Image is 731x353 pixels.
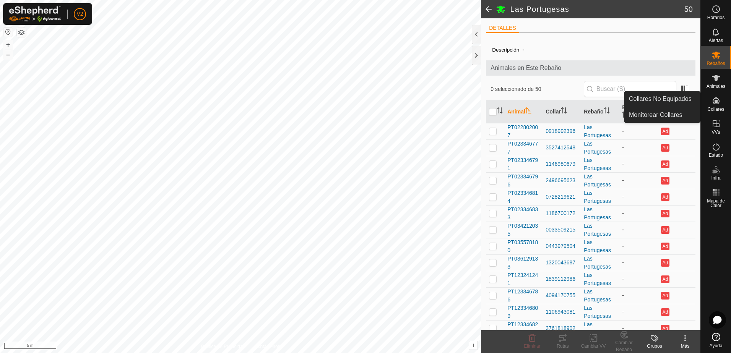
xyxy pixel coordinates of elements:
[507,238,539,254] span: PT035578180
[584,189,616,205] div: Las Portugesas
[624,107,700,123] a: Monitorear Collares
[507,222,539,238] span: PT034212035
[546,259,578,267] div: 1320043687
[486,24,519,33] li: DETALLES
[507,321,539,337] span: PT123346828
[546,209,578,217] div: 1186700172
[584,156,616,172] div: Las Portugesas
[254,343,280,350] a: Contáctenos
[581,100,619,123] th: Rebaño
[546,275,578,283] div: 1839112986
[661,128,669,135] button: Ad
[584,238,616,254] div: Las Portugesas
[619,222,657,238] td: -
[507,173,539,189] span: PT023346796
[543,100,581,123] th: Collar
[661,259,669,267] button: Ad
[584,222,616,238] div: Las Portugesas
[661,308,669,316] button: Ad
[546,193,578,201] div: 0728219621
[619,287,657,304] td: -
[661,292,669,300] button: Ad
[619,320,657,337] td: -
[707,15,725,20] span: Horarios
[546,242,578,250] div: 0443979504
[546,226,578,234] div: 0033509215
[546,176,578,185] div: 2496695623
[507,304,539,320] span: PT123346809
[619,139,657,156] td: -
[578,343,609,350] div: Cambiar VV
[670,343,700,350] div: Más
[561,108,567,115] p-sorticon: Activar para ordenar
[584,288,616,304] div: Las Portugesas
[491,63,691,73] span: Animales en Este Rebaño
[492,47,519,53] label: Descripción
[469,341,478,350] button: i
[619,238,657,254] td: -
[629,94,692,104] span: Collares No Equipados
[584,206,616,222] div: Las Portugesas
[546,127,578,135] div: 0918992396
[524,343,540,349] span: Eliminar
[703,199,729,208] span: Mapa de Calor
[701,330,731,351] a: Ayuda
[604,108,610,115] p-sorticon: Activar para ordenar
[619,172,657,189] td: -
[507,140,539,156] span: PT023346777
[546,291,578,300] div: 4094170755
[497,108,503,115] p-sorticon: Activar para ordenar
[661,160,669,168] button: Ad
[507,206,539,222] span: PT023346833
[639,343,670,350] div: Grupos
[3,40,13,49] button: +
[661,193,669,201] button: Ad
[510,5,684,14] h2: Las Portugesas
[712,130,720,134] span: VVs
[609,339,639,353] div: Cambiar Rebaño
[707,107,724,112] span: Collares
[473,342,474,348] span: i
[584,123,616,139] div: Las Portugesas
[619,156,657,172] td: -
[661,325,669,332] button: Ad
[584,255,616,271] div: Las Portugesas
[507,156,539,172] span: PT023346791
[711,176,720,180] span: Infra
[546,308,578,316] div: 1106943081
[17,28,26,37] button: Capas del Mapa
[661,177,669,185] button: Ad
[507,288,539,304] span: PT123346786
[546,160,578,168] div: 1146980679
[619,189,657,205] td: -
[709,153,723,157] span: Estado
[507,255,539,271] span: PT036129133
[661,226,669,234] button: Ad
[619,205,657,222] td: -
[9,6,61,22] img: Logo Gallagher
[584,173,616,189] div: Las Portugesas
[3,50,13,59] button: –
[619,254,657,271] td: -
[710,343,723,348] span: Ayuda
[707,84,725,89] span: Animales
[546,324,578,332] div: 3761818902
[707,61,725,66] span: Rebaños
[629,110,682,120] span: Monitorear Collares
[584,81,676,97] input: Buscar (S)
[684,3,693,15] span: 50
[709,38,723,43] span: Alertas
[507,123,539,139] span: PT022802007
[525,108,531,115] p-sorticon: Activar para ordenar
[619,271,657,287] td: -
[547,343,578,350] div: Rutas
[619,304,657,320] td: -
[661,210,669,217] button: Ad
[507,189,539,205] span: PT023346814
[584,271,616,287] div: Las Portugesas
[661,144,669,152] button: Ad
[619,123,657,139] td: -
[584,140,616,156] div: Las Portugesas
[519,43,527,56] span: -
